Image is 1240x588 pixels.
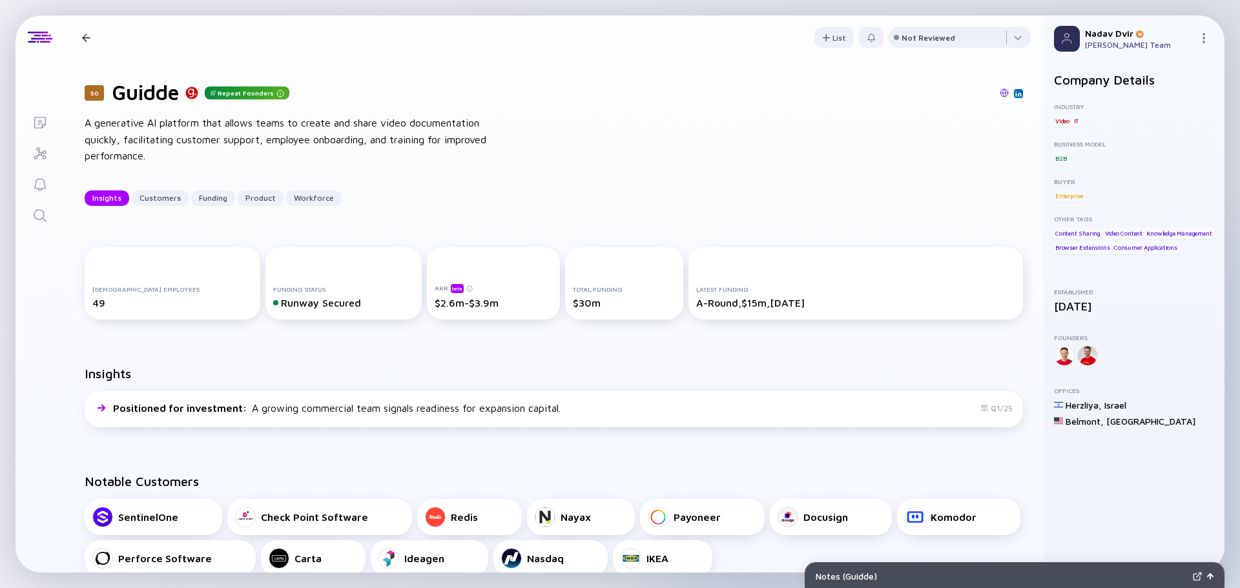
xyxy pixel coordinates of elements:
[85,115,498,165] div: A generative AI platform that allows teams to create and share video documentation quickly, facil...
[1054,26,1080,52] img: Profile Picture
[191,188,235,208] div: Funding
[1066,400,1102,411] div: Herzliya ,
[696,297,1015,309] div: A-Round, $15m, [DATE]
[273,297,414,309] div: Runway Secured
[573,285,676,293] div: Total Funding
[113,402,249,414] span: Positioned for investment :
[238,188,284,208] div: Product
[1207,573,1214,580] img: Open Notes
[286,190,342,206] button: Workforce
[897,499,1020,535] a: Komodor
[573,297,676,309] div: $30m
[404,553,444,564] div: Ideagen
[1085,28,1193,39] div: Nadav Dvir
[770,499,892,535] a: Docusign
[1066,416,1104,427] div: Belmont ,
[92,285,253,293] div: [DEMOGRAPHIC_DATA] Employees
[527,499,635,535] a: Nayax
[1054,241,1111,254] div: Browser Extensions
[118,553,212,564] div: Perforce Software
[85,474,1023,489] h2: Notable Customers
[15,199,64,230] a: Search
[85,499,222,535] a: SentinelOne
[1104,227,1144,239] div: Video Content
[273,285,414,293] div: Funding Status
[85,188,129,208] div: Insights
[640,499,765,535] a: Payoneer
[1145,227,1213,239] div: Knowledge Management
[227,499,412,535] a: Check Point Software
[1085,40,1193,50] div: [PERSON_NAME] Team
[435,283,552,293] div: ARR
[814,27,854,48] button: List
[1054,400,1063,409] img: Israel Flag
[1054,387,1214,394] div: Offices
[15,137,64,168] a: Investor Map
[261,511,368,523] div: Check Point Software
[118,511,178,523] div: SentinelOne
[85,190,129,206] button: Insights
[1199,33,1209,43] img: Menu
[261,540,366,576] a: Carta
[1054,189,1084,202] div: Enterprise
[191,190,235,206] button: Funding
[1000,88,1009,97] img: Guidde Website
[1193,572,1202,581] img: Expand Notes
[1054,103,1214,110] div: Industry
[15,106,64,137] a: Lists
[417,499,522,535] a: Redis
[15,168,64,199] a: Reminders
[1104,400,1126,411] div: Israel
[451,284,464,293] div: beta
[238,190,284,206] button: Product
[902,33,955,43] div: Not Reviewed
[205,86,289,99] div: Repeat Founders
[561,511,591,523] div: Nayax
[674,511,721,523] div: Payoneer
[132,188,189,208] div: Customers
[646,553,668,564] div: IKEA
[1054,152,1068,165] div: B2B
[1054,288,1214,296] div: Established
[113,402,561,414] div: A growing commercial team signals readiness for expansion capital.
[451,511,478,523] div: Redis
[1054,334,1214,341] div: Founders
[85,540,256,576] a: Perforce Software
[1054,215,1214,223] div: Other Tags
[814,28,854,48] div: List
[1054,177,1214,185] div: Buyer
[1073,114,1080,127] div: IT
[1054,140,1214,148] div: Business Model
[286,188,342,208] div: Workforce
[294,553,322,564] div: Carta
[803,511,848,523] div: Docusign
[980,403,1013,413] div: Q1/25
[1054,299,1214,313] div: [DATE]
[85,366,131,381] h2: Insights
[1054,72,1214,87] h2: Company Details
[435,297,552,309] div: $2.6m-$3.9m
[696,285,1015,293] div: Latest Funding
[1015,90,1022,97] img: Guidde Linkedin Page
[85,85,104,101] div: 50
[1054,416,1063,425] img: United States Flag
[816,571,1188,582] div: Notes ( Guidde )
[92,297,253,309] div: 49
[132,190,189,206] button: Customers
[1054,114,1071,127] div: Video
[931,511,976,523] div: Komodor
[527,553,564,564] div: Nasdaq
[1113,241,1179,254] div: Consumer Applications
[112,80,179,105] h1: Guidde
[1054,227,1102,239] div: Content Sharing
[1106,416,1195,427] div: [GEOGRAPHIC_DATA]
